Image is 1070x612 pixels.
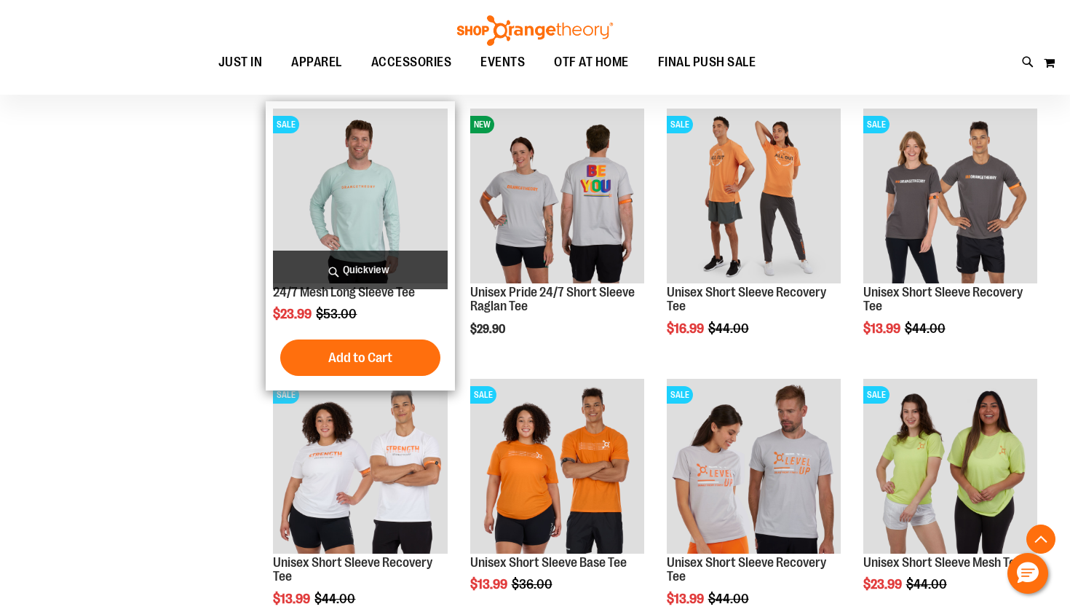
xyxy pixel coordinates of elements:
[273,109,447,283] img: Main Image of 1457095
[863,379,1037,553] img: Product image for Unisex Short Sleeve Mesh Tee
[667,116,693,133] span: SALE
[463,101,651,373] div: product
[273,116,299,133] span: SALE
[371,46,452,79] span: ACCESSORIES
[863,285,1023,314] a: Unisex Short Sleeve Recovery Tee
[708,592,751,606] span: $44.00
[273,379,447,555] a: Product image for Unisex Short Sleeve Recovery TeeSALE
[667,555,826,584] a: Unisex Short Sleeve Recovery Tee
[480,46,525,79] span: EVENTS
[273,109,447,285] a: Main Image of 1457095SALE
[667,379,841,555] a: Product image for Unisex Short Sleeve Recovery TeeSALE
[667,379,841,553] img: Product image for Unisex Short Sleeve Recovery Tee
[658,46,756,79] span: FINAL PUSH SALE
[470,379,644,555] a: Product image for Unisex Short Sleeve Base TeeSALE
[470,285,635,314] a: Unisex Pride 24/7 Short Sleeve Raglan Tee
[266,101,454,391] div: product
[1026,525,1055,554] button: Back To Top
[863,321,903,336] span: $13.99
[512,577,555,592] span: $36.00
[856,101,1045,373] div: product
[863,116,889,133] span: SALE
[470,116,494,133] span: NEW
[218,46,263,79] span: JUST IN
[316,307,359,321] span: $53.00
[273,379,447,553] img: Product image for Unisex Short Sleeve Recovery Tee
[863,109,1037,285] a: Product image for Unisex Short Sleeve Recovery TeeSALE
[905,321,948,336] span: $44.00
[470,577,510,592] span: $13.99
[273,386,299,404] span: SALE
[863,386,889,404] span: SALE
[667,109,841,283] img: Unisex Short Sleeve Recovery Tee primary image
[470,379,644,553] img: Product image for Unisex Short Sleeve Base Tee
[667,386,693,404] span: SALE
[470,323,507,336] span: $29.90
[273,307,314,321] span: $23.99
[455,15,615,46] img: Shop Orangetheory
[906,577,949,592] span: $44.00
[863,555,1022,570] a: Unisex Short Sleeve Mesh Tee
[554,46,629,79] span: OTF AT HOME
[273,592,312,606] span: $13.99
[280,340,440,376] button: Add to Cart
[708,321,751,336] span: $44.00
[1007,553,1048,594] button: Hello, have a question? Let’s chat.
[643,46,771,79] a: FINAL PUSH SALE
[470,109,644,283] img: Unisex Pride 24/7 Short Sleeve Raglan Tee
[863,109,1037,283] img: Product image for Unisex Short Sleeve Recovery Tee
[863,379,1037,555] a: Product image for Unisex Short Sleeve Mesh TeeSALE
[357,46,467,79] a: ACCESSORIES
[328,350,392,366] span: Add to Cart
[667,285,826,314] a: Unisex Short Sleeve Recovery Tee
[667,592,706,606] span: $13.99
[470,109,644,285] a: Unisex Pride 24/7 Short Sleeve Raglan TeeNEW
[470,555,627,570] a: Unisex Short Sleeve Base Tee
[863,577,904,592] span: $23.99
[466,46,539,79] a: EVENTS
[659,101,848,373] div: product
[273,555,432,584] a: Unisex Short Sleeve Recovery Tee
[277,46,357,79] a: APPAREL
[273,285,415,299] a: 24/7 Mesh Long Sleeve Tee
[273,251,447,289] a: Quickview
[291,46,342,79] span: APPAREL
[314,592,357,606] span: $44.00
[667,321,706,336] span: $16.99
[204,46,277,79] a: JUST IN
[539,46,643,79] a: OTF AT HOME
[470,386,496,404] span: SALE
[667,109,841,285] a: Unisex Short Sleeve Recovery Tee primary imageSALE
